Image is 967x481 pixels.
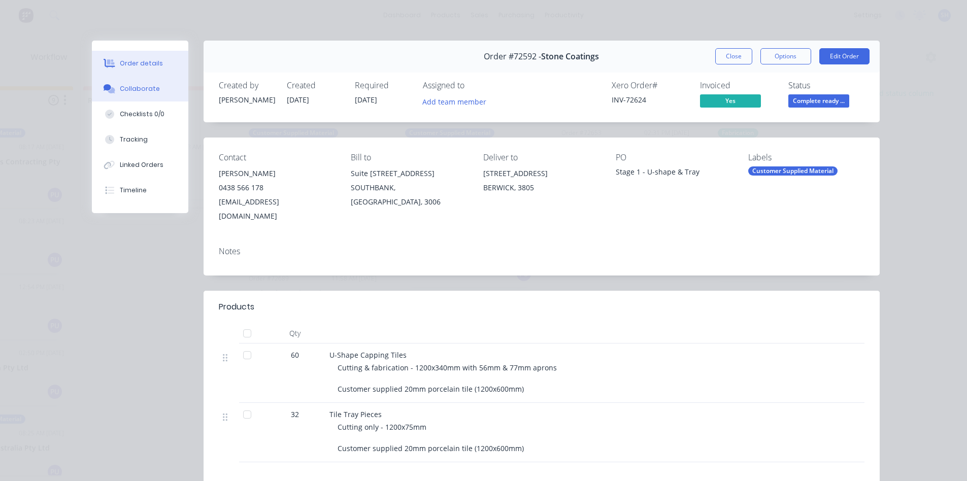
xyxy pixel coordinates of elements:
[291,409,299,420] span: 32
[329,350,407,360] span: U-Shape Capping Tiles
[120,84,160,93] div: Collaborate
[483,166,599,199] div: [STREET_ADDRESS]BERWICK, 3805
[483,181,599,195] div: BERWICK, 3805
[788,81,864,90] div: Status
[700,81,776,90] div: Invoiced
[484,52,541,61] span: Order #72592 -
[219,153,335,162] div: Contact
[351,153,467,162] div: Bill to
[120,110,164,119] div: Checklists 0/0
[92,101,188,127] button: Checklists 0/0
[120,160,163,169] div: Linked Orders
[338,422,524,453] span: Cutting only - 1200x75mm Customer supplied 20mm porcelain tile (1200x600mm)
[219,166,335,181] div: [PERSON_NAME]
[355,81,411,90] div: Required
[120,135,148,144] div: Tracking
[219,166,335,223] div: [PERSON_NAME]0438 566 178[EMAIL_ADDRESS][DOMAIN_NAME]
[351,181,467,209] div: SOUTHBANK, [GEOGRAPHIC_DATA], 3006
[338,363,557,394] span: Cutting & fabrication - 1200x340mm with 56mm & 77mm aprons Customer supplied 20mm porcelain tile ...
[351,166,467,209] div: Suite [STREET_ADDRESS]SOUTHBANK, [GEOGRAPHIC_DATA], 3006
[700,94,761,107] span: Yes
[92,51,188,76] button: Order details
[788,94,849,107] span: Complete ready ...
[483,166,599,181] div: [STREET_ADDRESS]
[351,166,467,181] div: Suite [STREET_ADDRESS]
[219,247,864,256] div: Notes
[291,350,299,360] span: 60
[264,323,325,343] div: Qty
[541,52,599,61] span: Stone Coatings
[92,152,188,178] button: Linked Orders
[92,178,188,203] button: Timeline
[483,153,599,162] div: Deliver to
[219,301,254,313] div: Products
[287,81,343,90] div: Created
[287,95,309,105] span: [DATE]
[120,186,147,195] div: Timeline
[423,81,524,90] div: Assigned to
[760,48,811,64] button: Options
[819,48,870,64] button: Edit Order
[612,81,688,90] div: Xero Order #
[616,153,732,162] div: PO
[748,166,838,176] div: Customer Supplied Material
[355,95,377,105] span: [DATE]
[219,94,275,105] div: [PERSON_NAME]
[612,94,688,105] div: INV-72624
[219,181,335,195] div: 0438 566 178
[329,409,382,419] span: Tile Tray Pieces
[92,76,188,101] button: Collaborate
[219,195,335,223] div: [EMAIL_ADDRESS][DOMAIN_NAME]
[715,48,752,64] button: Close
[92,127,188,152] button: Tracking
[120,59,163,68] div: Order details
[219,81,275,90] div: Created by
[417,94,491,108] button: Add team member
[423,94,492,108] button: Add team member
[748,153,864,162] div: Labels
[788,94,849,110] button: Complete ready ...
[616,166,732,181] div: Stage 1 - U-shape & Tray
